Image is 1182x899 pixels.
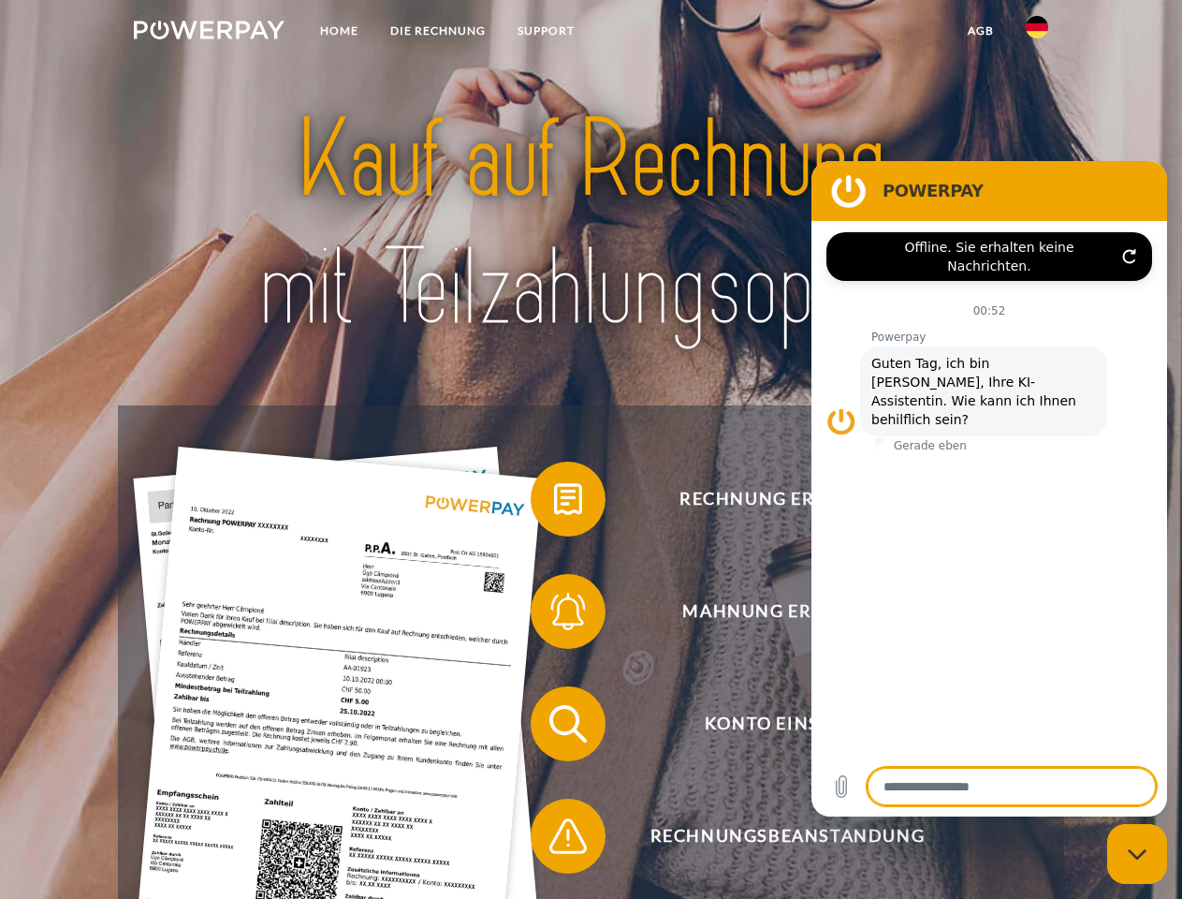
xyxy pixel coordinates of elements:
[1026,16,1048,38] img: de
[531,574,1017,649] button: Mahnung erhalten?
[545,476,591,523] img: qb_bill.svg
[531,686,1017,761] button: Konto einsehen
[179,90,1003,359] img: title-powerpay_de.svg
[558,462,1016,537] span: Rechnung erhalten?
[502,14,591,48] a: SUPPORT
[531,462,1017,537] button: Rechnung erhalten?
[811,161,1167,817] iframe: Messaging-Fenster
[531,799,1017,874] button: Rechnungsbeanstandung
[545,700,591,747] img: qb_search.svg
[545,813,591,860] img: qb_warning.svg
[134,21,285,39] img: logo-powerpay-white.svg
[374,14,502,48] a: DIE RECHNUNG
[304,14,374,48] a: Home
[558,799,1016,874] span: Rechnungsbeanstandung
[545,588,591,635] img: qb_bell.svg
[558,686,1016,761] span: Konto einsehen
[952,14,1010,48] a: agb
[558,574,1016,649] span: Mahnung erhalten?
[1107,824,1167,884] iframe: Schaltfläche zum Öffnen des Messaging-Fensters; Konversation läuft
